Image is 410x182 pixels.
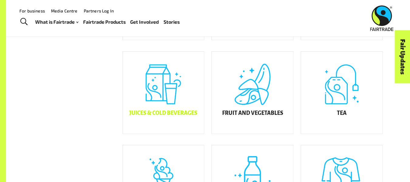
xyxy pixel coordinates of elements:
a: Media Centre [51,8,78,13]
a: What is Fairtrade [35,18,78,26]
a: Toggle Search [16,14,31,29]
a: Juices & Cold Beverages [123,51,205,134]
a: Partners Log In [84,8,114,13]
h5: Juices & Cold Beverages [129,110,197,116]
a: Fruit and Vegetables [212,51,293,134]
a: Tea [301,51,383,134]
h5: Fruit and Vegetables [222,110,283,116]
img: Fairtrade Australia New Zealand logo [370,5,394,31]
h5: Tea [337,110,347,116]
a: For business [19,8,45,13]
a: Get Involved [130,18,159,26]
a: Stories [164,18,180,26]
a: Fairtrade Products [83,18,126,26]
